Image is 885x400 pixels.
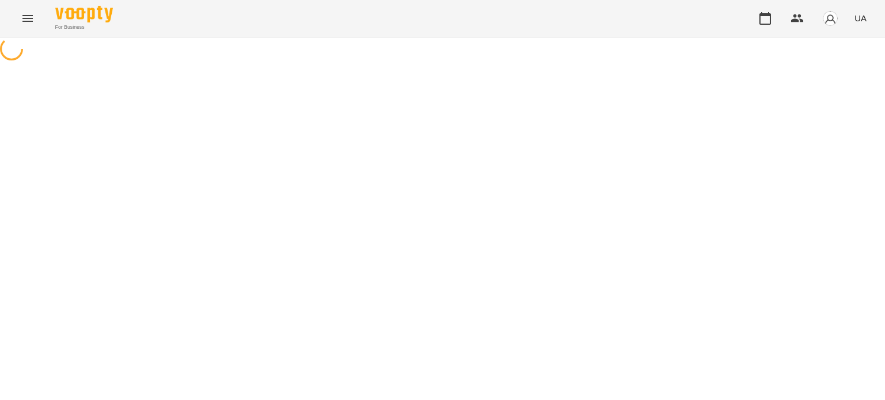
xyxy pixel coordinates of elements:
[14,5,41,32] button: Menu
[854,12,867,24] span: UA
[55,24,113,31] span: For Business
[55,6,113,22] img: Voopty Logo
[822,10,838,26] img: avatar_s.png
[850,7,871,29] button: UA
